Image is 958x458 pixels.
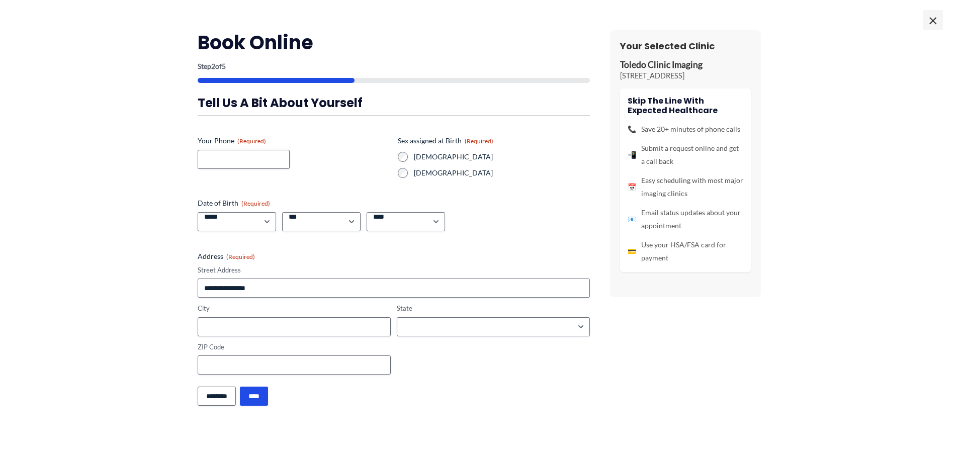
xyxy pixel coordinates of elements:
p: Toledo Clinic Imaging [620,59,751,71]
span: 📞 [628,123,636,136]
span: 💳 [628,245,636,258]
label: City [198,304,391,313]
span: (Required) [226,253,255,260]
legend: Address [198,251,255,261]
label: Street Address [198,265,590,275]
label: [DEMOGRAPHIC_DATA] [414,152,590,162]
li: Use your HSA/FSA card for payment [628,238,743,264]
li: Save 20+ minutes of phone calls [628,123,743,136]
span: 📅 [628,180,636,194]
h2: Book Online [198,30,590,55]
li: Easy scheduling with most major imaging clinics [628,174,743,200]
p: Step of [198,63,590,70]
span: (Required) [241,200,270,207]
span: (Required) [237,137,266,145]
span: 📧 [628,213,636,226]
span: 5 [222,62,226,70]
h4: Skip the line with Expected Healthcare [628,96,743,115]
label: ZIP Code [198,342,391,352]
legend: Date of Birth [198,198,270,208]
li: Submit a request online and get a call back [628,142,743,168]
li: Email status updates about your appointment [628,206,743,232]
h3: Tell us a bit about yourself [198,95,590,111]
label: State [397,304,590,313]
span: 2 [211,62,215,70]
p: [STREET_ADDRESS] [620,71,751,81]
span: (Required) [465,137,493,145]
label: [DEMOGRAPHIC_DATA] [414,168,590,178]
label: Your Phone [198,136,390,146]
h3: Your Selected Clinic [620,40,751,52]
span: × [923,10,943,30]
legend: Sex assigned at Birth [398,136,493,146]
span: 📲 [628,148,636,161]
